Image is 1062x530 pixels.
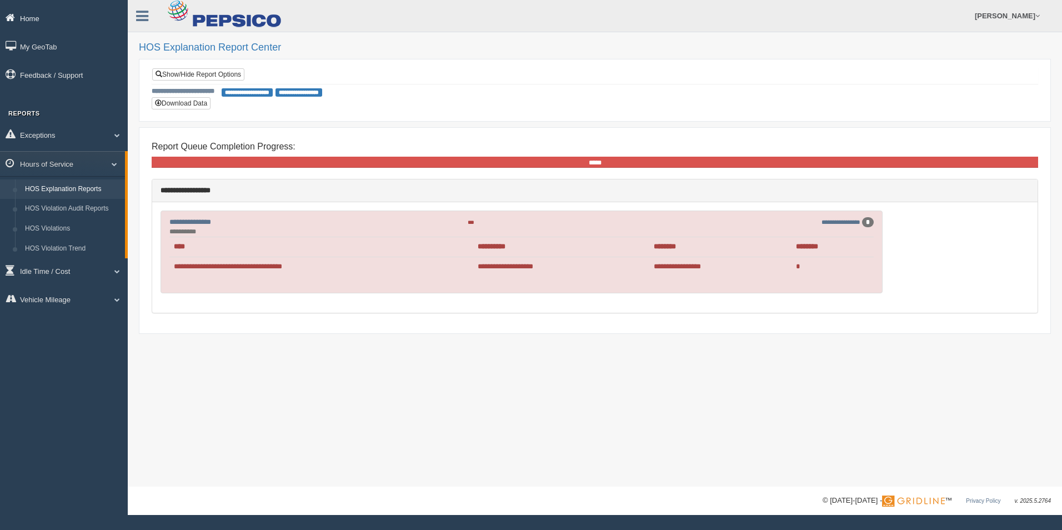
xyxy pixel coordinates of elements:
[20,179,125,199] a: HOS Explanation Reports
[20,219,125,239] a: HOS Violations
[882,496,945,507] img: Gridline
[20,239,125,259] a: HOS Violation Trend
[20,199,125,219] a: HOS Violation Audit Reports
[823,495,1051,507] div: © [DATE]-[DATE] - ™
[152,68,244,81] a: Show/Hide Report Options
[152,142,1038,152] h4: Report Queue Completion Progress:
[152,97,211,109] button: Download Data
[966,498,1000,504] a: Privacy Policy
[139,42,1051,53] h2: HOS Explanation Report Center
[1015,498,1051,504] span: v. 2025.5.2764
